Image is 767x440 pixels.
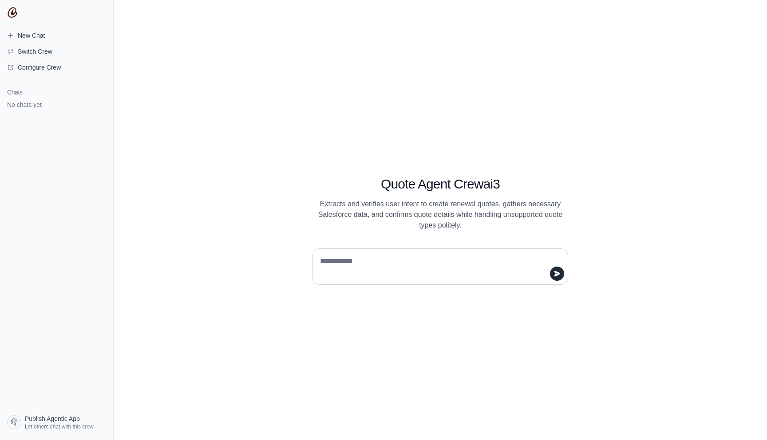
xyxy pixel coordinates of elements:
[25,414,80,423] span: Publish Agentic App
[25,423,94,430] span: Let others chat with this crew
[18,31,45,40] span: New Chat
[18,47,52,56] span: Switch Crew
[312,176,568,192] h1: Quote Agent Crewai3
[4,44,110,59] button: Switch Crew
[4,28,110,43] a: New Chat
[4,412,110,433] a: Publish Agentic App Let others chat with this crew
[18,63,61,72] span: Configure Crew
[312,199,568,231] p: Extracts and verifies user intent to create renewal quotes, gathers necessary Salesforce data, an...
[7,7,18,18] img: CrewAI Logo
[4,60,110,75] a: Configure Crew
